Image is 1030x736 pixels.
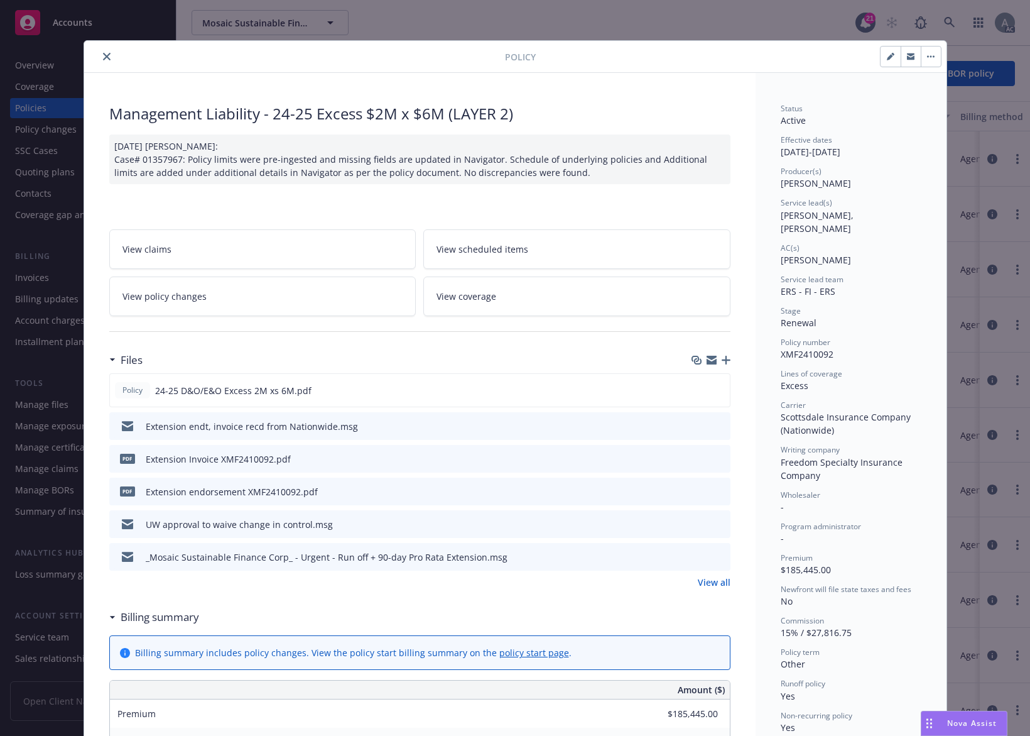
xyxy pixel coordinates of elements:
[694,518,704,531] button: download file
[781,444,840,455] span: Writing company
[146,485,318,498] div: Extension endorsement XMF2410092.pdf
[146,518,333,531] div: UW approval to waive change in control.msg
[714,518,725,531] button: preview file
[694,453,704,466] button: download file
[781,243,800,253] span: AC(s)
[781,411,913,436] span: Scottsdale Insurance Company (Nationwide)
[120,454,135,463] span: pdf
[121,609,199,625] h3: Billing summary
[781,380,808,392] span: Excess
[109,135,730,184] div: [DATE] [PERSON_NAME]: Case# 01357967: Policy limits were pre-ingested and missing fields are upda...
[109,609,199,625] div: Billing summary
[146,551,507,564] div: _Mosaic Sustainable Finance Corp_ - Urgent - Run off + 90-day Pro Rata Extension.msg
[714,453,725,466] button: preview file
[781,456,905,481] span: Freedom Specialty Insurance Company
[423,229,730,269] a: View scheduled items
[781,521,861,532] span: Program administrator
[423,277,730,316] a: View coverage
[781,177,851,189] span: [PERSON_NAME]
[921,711,937,735] div: Drag to move
[781,690,795,702] span: Yes
[781,317,816,329] span: Renewal
[781,658,805,670] span: Other
[781,337,830,348] span: Policy number
[122,243,171,256] span: View claims
[781,710,852,721] span: Non-recurring policy
[694,551,704,564] button: download file
[781,209,856,234] span: [PERSON_NAME], [PERSON_NAME]
[120,486,135,496] span: pdf
[693,384,703,397] button: download file
[109,103,730,124] div: Management Liability - 24-25 Excess $2M x $6M (LAYER 2)
[698,576,730,589] a: View all
[781,197,832,208] span: Service lead(s)
[781,400,806,410] span: Carrier
[781,647,820,657] span: Policy term
[781,678,825,689] span: Runoff policy
[781,552,813,563] span: Premium
[505,50,536,63] span: Policy
[781,627,852,639] span: 15% / $27,816.75
[109,277,416,316] a: View policy changes
[99,49,114,64] button: close
[781,103,803,114] span: Status
[781,501,784,513] span: -
[947,718,997,728] span: Nova Assist
[714,420,725,433] button: preview file
[781,274,843,285] span: Service lead team
[781,254,851,266] span: [PERSON_NAME]
[499,647,569,659] a: policy start page
[436,243,528,256] span: View scheduled items
[644,705,725,723] input: 0.00
[146,453,291,466] div: Extension Invoice XMF2410092.pdf
[135,646,572,659] div: Billing summary includes policy changes. View the policy start billing summary on the .
[117,708,156,720] span: Premium
[781,490,820,500] span: Wholesaler
[781,615,824,626] span: Commission
[921,711,1007,736] button: Nova Assist
[781,114,806,126] span: Active
[155,384,312,397] span: 24-25 D&O/E&O Excess 2M xs 6M.pdf
[781,305,801,316] span: Stage
[146,420,358,433] div: Extension endt, invoice recd from Nationwide.msg
[781,368,842,379] span: Lines of coverage
[109,229,416,269] a: View claims
[436,290,496,303] span: View coverage
[781,564,831,576] span: $185,445.00
[781,595,793,607] span: No
[781,348,833,360] span: XMF2410092
[781,532,784,544] span: -
[781,166,821,177] span: Producer(s)
[694,420,704,433] button: download file
[122,290,207,303] span: View policy changes
[714,485,725,498] button: preview file
[781,135,921,158] div: [DATE] - [DATE]
[714,551,725,564] button: preview file
[121,352,143,368] h3: Files
[781,285,835,297] span: ERS - FI - ERS
[120,385,145,396] span: Policy
[781,722,795,733] span: Yes
[109,352,143,368] div: Files
[694,485,704,498] button: download file
[781,135,832,145] span: Effective dates
[678,683,725,696] span: Amount ($)
[781,584,911,595] span: Newfront will file state taxes and fees
[713,384,725,397] button: preview file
